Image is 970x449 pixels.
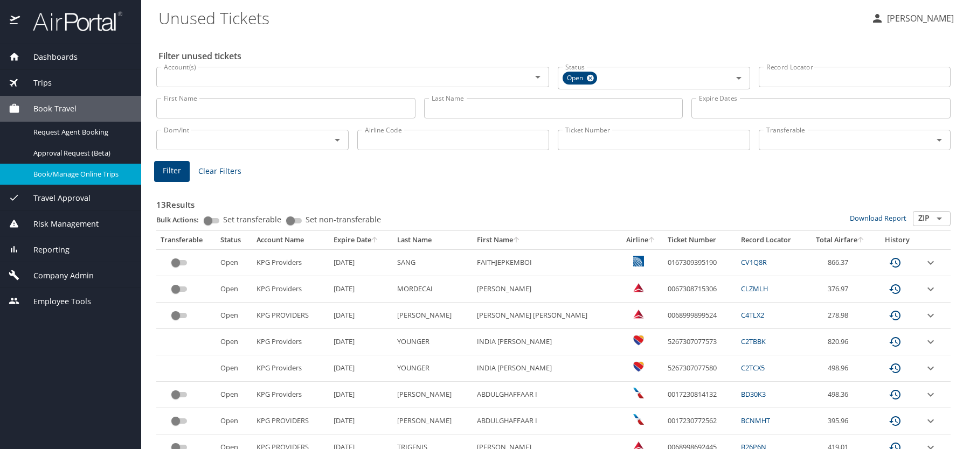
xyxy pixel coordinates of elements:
td: KPG Providers [252,249,329,276]
div: Open [563,72,597,85]
td: [PERSON_NAME] [393,382,473,408]
td: [DATE] [329,303,393,329]
td: Open [216,355,252,382]
button: expand row [924,362,937,375]
th: Expire Date [329,231,393,249]
td: [DATE] [329,382,393,408]
a: C2TBBK [741,336,766,346]
span: Approval Request (Beta) [33,148,128,158]
td: 5267307077580 [663,355,737,382]
td: FAITHJEPKEMBOI [473,249,618,276]
button: Open [731,71,746,86]
td: [DATE] [329,276,393,303]
img: Southwest Airlines [633,335,644,346]
button: sort [648,237,656,244]
span: Trips [20,77,52,89]
span: Book Travel [20,103,77,115]
button: Clear Filters [194,162,246,181]
td: 498.36 [806,382,874,408]
td: Open [216,382,252,408]
td: 278.98 [806,303,874,329]
span: Dashboards [20,51,78,63]
span: Employee Tools [20,296,91,307]
h1: Unused Tickets [158,1,862,34]
a: CLZMLH [741,284,768,293]
td: Open [216,408,252,434]
td: 0067308715306 [663,276,737,303]
span: Set transferable [223,216,281,223]
a: C2TCX5 [741,363,765,373]
img: American Airlines [633,414,644,425]
button: Open [932,211,947,226]
img: Southwest Airlines [633,361,644,372]
p: Bulk Actions: [156,215,207,224]
span: Set non-transferable [306,216,381,223]
img: icon-airportal.png [10,11,21,32]
th: Ticket Number [663,231,737,249]
span: Filter [163,164,181,178]
td: Open [216,249,252,276]
td: KPG Providers [252,329,329,355]
td: YOUNGER [393,329,473,355]
td: 5267307077573 [663,329,737,355]
th: Record Locator [737,231,806,249]
td: KPG Providers [252,355,329,382]
td: [PERSON_NAME] [393,303,473,329]
td: INDIA [PERSON_NAME] [473,329,618,355]
th: Last Name [393,231,473,249]
td: 0068999899524 [663,303,737,329]
td: [DATE] [329,249,393,276]
td: [DATE] [329,355,393,382]
td: 820.96 [806,329,874,355]
td: 0017230814132 [663,382,737,408]
span: Travel Approval [20,192,91,204]
button: expand row [924,415,937,427]
span: Risk Management [20,218,99,230]
button: expand row [924,256,937,269]
a: Download Report [850,213,906,223]
th: Account Name [252,231,329,249]
td: Open [216,329,252,355]
td: [PERSON_NAME] [393,408,473,434]
button: expand row [924,388,937,401]
td: 0167309395190 [663,249,737,276]
button: expand row [924,309,937,322]
a: CV1Q8R [741,257,767,267]
td: KPG Providers [252,382,329,408]
td: SANG [393,249,473,276]
a: BCNMHT [741,416,770,425]
span: Book/Manage Online Trips [33,169,128,179]
td: 376.97 [806,276,874,303]
button: sort [371,237,379,244]
img: United Airlines [633,256,644,266]
td: ABDULGHAFFAAR I [473,408,618,434]
td: ABDULGHAFFAAR I [473,382,618,408]
td: [PERSON_NAME] [473,276,618,303]
td: [DATE] [329,408,393,434]
th: First Name [473,231,618,249]
td: YOUNGER [393,355,473,382]
img: Delta Airlines [633,308,644,319]
td: 0017230772562 [663,408,737,434]
td: 498.96 [806,355,874,382]
p: [PERSON_NAME] [884,12,954,25]
td: KPG Providers [252,276,329,303]
td: MORDECAI [393,276,473,303]
button: sort [513,237,521,244]
th: Airline [618,231,663,249]
button: Filter [154,161,190,182]
img: American Airlines [633,388,644,398]
h2: Filter unused tickets [158,47,953,65]
th: History [874,231,920,249]
a: C4TLX2 [741,310,764,320]
th: Total Airfare [806,231,874,249]
h3: 13 Results [156,192,951,211]
td: KPG PROVIDERS [252,408,329,434]
td: Open [216,276,252,303]
span: Clear Filters [198,165,241,178]
span: Reporting [20,244,70,256]
td: [DATE] [329,329,393,355]
td: KPG PROVIDERS [252,303,329,329]
a: BD30K3 [741,389,766,399]
img: Delta Airlines [633,282,644,293]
